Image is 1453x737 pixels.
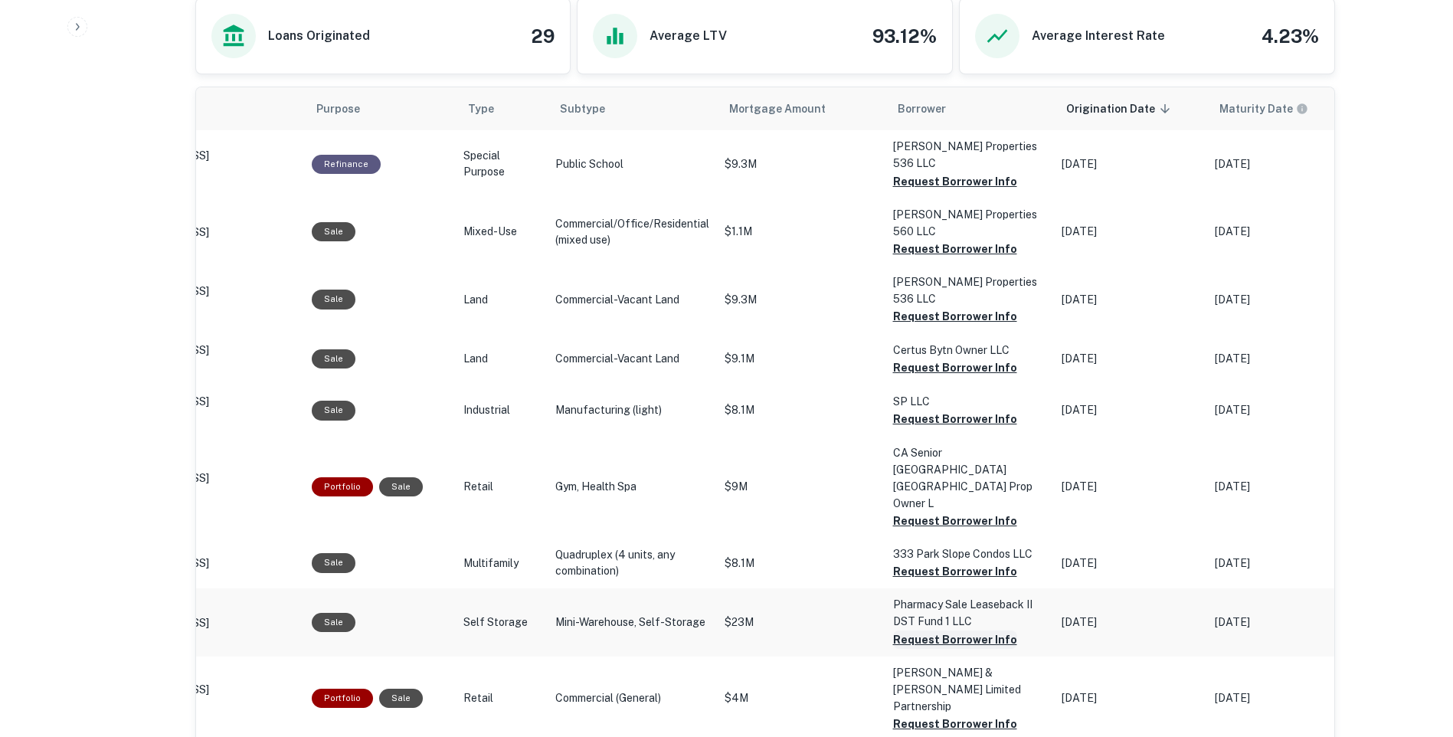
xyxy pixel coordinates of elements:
[725,614,878,631] p: $23M
[97,146,296,182] a: [STREET_ADDRESS][PERSON_NAME]
[893,512,1017,530] button: Request Borrower Info
[548,87,717,130] th: Subtype
[725,156,878,172] p: $9.3M
[1215,690,1353,706] p: [DATE]
[463,351,540,367] p: Land
[463,614,540,631] p: Self Storage
[1262,22,1319,50] h4: 4.23%
[893,172,1017,191] button: Request Borrower Info
[725,555,878,572] p: $8.1M
[379,689,423,708] div: Sale
[531,22,555,50] h4: 29
[1066,100,1175,118] span: Origination Date
[1207,87,1360,130] th: Maturity dates displayed may be estimated. Please contact the lender for the most accurate maturi...
[312,613,355,632] div: Sale
[1062,402,1199,418] p: [DATE]
[1219,100,1328,117] span: Maturity dates displayed may be estimated. Please contact the lender for the most accurate maturi...
[97,554,296,572] a: [STREET_ADDRESS]
[1062,292,1199,308] p: [DATE]
[1215,224,1353,240] p: [DATE]
[312,349,355,368] div: Sale
[1062,690,1199,706] p: [DATE]
[468,100,494,118] span: Type
[312,290,355,309] div: Sale
[463,402,540,418] p: Industrial
[1062,479,1199,495] p: [DATE]
[97,469,296,505] a: [STREET_ADDRESS][PERSON_NAME]
[456,87,548,130] th: Type
[893,545,1046,562] p: 333 Park Slope Condos LLC
[555,479,709,495] p: Gym, Health Spa
[1219,100,1308,117] div: Maturity dates displayed may be estimated. Please contact the lender for the most accurate maturi...
[312,477,373,496] div: This is a portfolio loan with 2 properties
[1215,614,1353,631] p: [DATE]
[893,410,1017,428] button: Request Borrower Info
[560,100,605,118] span: Subtype
[1062,156,1199,172] p: [DATE]
[268,27,370,45] h6: Loans Originated
[725,690,878,706] p: $4M
[725,351,878,367] p: $9.1M
[555,156,709,172] p: Public School
[312,155,381,174] div: This loan purpose was for refinancing
[893,562,1017,581] button: Request Borrower Info
[1062,351,1199,367] p: [DATE]
[725,224,878,240] p: $1.1M
[555,402,709,418] p: Manufacturing (light)
[97,680,296,716] p: [STREET_ADDRESS][PERSON_NAME]
[555,292,709,308] p: Commercial-Vacant Land
[898,100,946,118] span: Borrower
[463,479,540,495] p: Retail
[893,631,1017,649] button: Request Borrower Info
[1376,614,1453,688] iframe: Chat Widget
[1062,614,1199,631] p: [DATE]
[304,87,456,130] th: Purpose
[1219,100,1293,117] h6: Maturity Date
[463,292,540,308] p: Land
[893,307,1017,326] button: Request Borrower Info
[725,292,878,308] p: $9.3M
[97,341,296,377] a: [STREET_ADDRESS][PERSON_NAME]
[1032,27,1165,45] h6: Average Interest Rate
[555,614,709,631] p: Mini-Warehouse, Self-Storage
[893,393,1046,410] p: SP LLC
[379,477,423,496] div: Sale
[97,392,296,428] p: [STREET_ADDRESS][PERSON_NAME]
[555,351,709,367] p: Commercial-Vacant Land
[1215,402,1353,418] p: [DATE]
[893,138,1046,172] p: [PERSON_NAME] Properties 536 LLC
[555,690,709,706] p: Commercial (General)
[872,22,937,50] h4: 93.12%
[312,222,355,241] div: Sale
[97,614,296,632] a: [STREET_ADDRESS]
[725,402,878,418] p: $8.1M
[316,100,380,118] span: Purpose
[1215,479,1353,495] p: [DATE]
[1054,87,1207,130] th: Origination Date
[1062,224,1199,240] p: [DATE]
[893,444,1046,512] p: CA Senior [GEOGRAPHIC_DATA] [GEOGRAPHIC_DATA] Prop Owner L
[463,224,540,240] p: Mixed-Use
[650,27,727,45] h6: Average LTV
[312,689,373,708] div: This is a portfolio loan with 2 properties
[893,206,1046,240] p: [PERSON_NAME] Properties 560 LLC
[893,359,1017,377] button: Request Borrower Info
[725,479,878,495] p: $9M
[312,553,355,572] div: Sale
[885,87,1054,130] th: Borrower
[463,148,540,180] p: Special Purpose
[1062,555,1199,572] p: [DATE]
[717,87,885,130] th: Mortgage Amount
[1215,351,1353,367] p: [DATE]
[893,664,1046,715] p: [PERSON_NAME] & [PERSON_NAME] Limited Partnership
[1215,156,1353,172] p: [DATE]
[555,216,709,248] p: Commercial/Office/Residential (mixed use)
[893,240,1017,258] button: Request Borrower Info
[97,282,296,318] a: [STREET_ADDRESS][PERSON_NAME]
[97,223,296,241] a: [STREET_ADDRESS]
[893,274,1046,307] p: [PERSON_NAME] Properties 536 LLC
[893,715,1017,733] button: Request Borrower Info
[463,555,540,572] p: Multifamily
